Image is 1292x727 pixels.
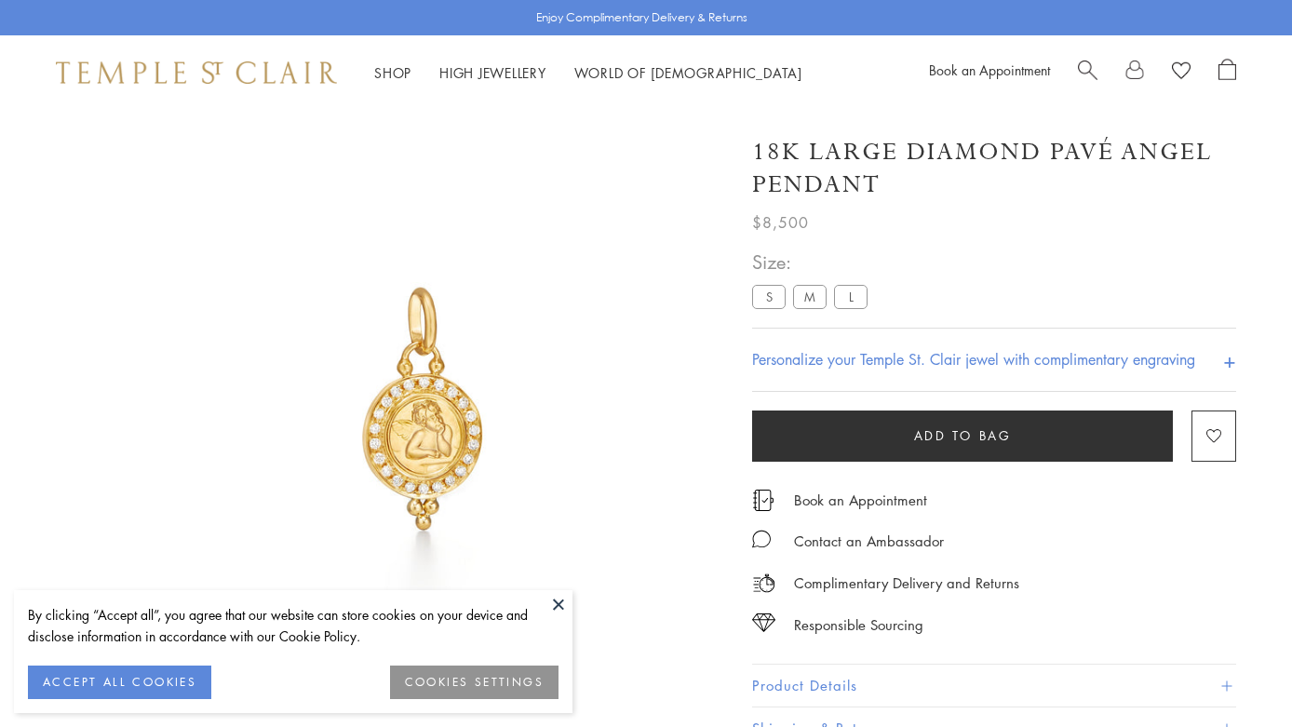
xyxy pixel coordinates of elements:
a: Book an Appointment [794,490,927,510]
p: Complimentary Delivery and Returns [794,572,1019,595]
button: Add to bag [752,411,1173,462]
img: MessageIcon-01_2.svg [752,530,771,548]
nav: Main navigation [374,61,802,85]
img: icon_delivery.svg [752,572,775,595]
a: Book an Appointment [929,61,1050,79]
span: Add to bag [914,425,1012,446]
span: Size: [752,247,875,277]
h4: + [1223,343,1236,377]
label: M [793,285,827,308]
a: View Wishlist [1172,59,1191,87]
button: Product Details [752,665,1236,707]
div: By clicking “Accept all”, you agree that our website can store cookies on your device and disclos... [28,604,559,647]
a: World of [DEMOGRAPHIC_DATA]World of [DEMOGRAPHIC_DATA] [574,63,802,82]
h1: 18K Large Diamond Pavé Angel Pendant [752,136,1236,201]
img: icon_sourcing.svg [752,613,775,632]
h4: Personalize your Temple St. Clair jewel with complimentary engraving [752,348,1195,370]
label: S [752,285,786,308]
p: Enjoy Complimentary Delivery & Returns [536,8,747,27]
img: Temple St. Clair [56,61,337,84]
button: ACCEPT ALL COOKIES [28,666,211,699]
label: L [834,285,868,308]
button: COOKIES SETTINGS [390,666,559,699]
a: ShopShop [374,63,411,82]
img: icon_appointment.svg [752,490,774,511]
div: Responsible Sourcing [794,613,923,637]
span: $8,500 [752,210,809,235]
a: High JewelleryHigh Jewellery [439,63,546,82]
img: AP10-PAVE [121,110,724,713]
div: Contact an Ambassador [794,530,944,553]
a: Search [1078,59,1097,87]
a: Open Shopping Bag [1218,59,1236,87]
